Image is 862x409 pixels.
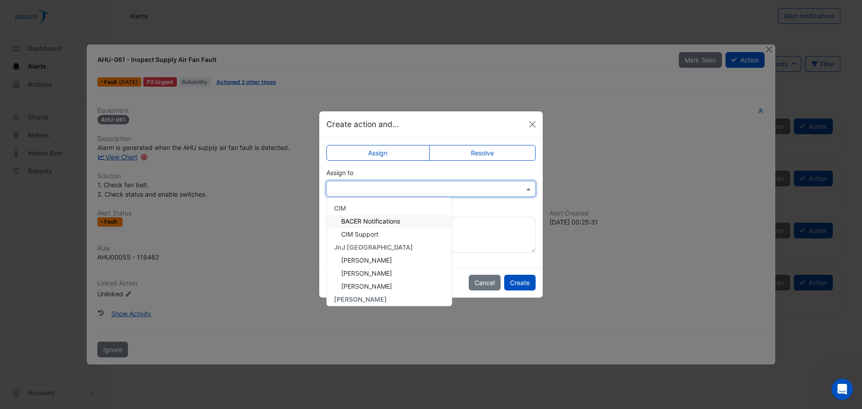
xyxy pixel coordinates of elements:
iframe: Intercom live chat [831,378,853,400]
h5: Create action and... [326,119,399,130]
span: [PERSON_NAME] [341,282,392,290]
label: Assign to [326,168,353,177]
span: CIM [334,204,346,212]
span: BACER Notifications [341,217,400,225]
span: [PERSON_NAME] [341,269,392,277]
span: [PERSON_NAME] [334,295,387,303]
ng-dropdown-panel: Options list [326,198,452,306]
button: Create [504,275,536,290]
button: Cancel [469,275,501,290]
label: Resolve [429,145,536,161]
span: [PERSON_NAME] [341,256,392,264]
button: Close [526,118,539,131]
span: JnJ [GEOGRAPHIC_DATA] [334,243,413,251]
span: CIM Support [341,230,378,238]
label: Assign [326,145,430,161]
